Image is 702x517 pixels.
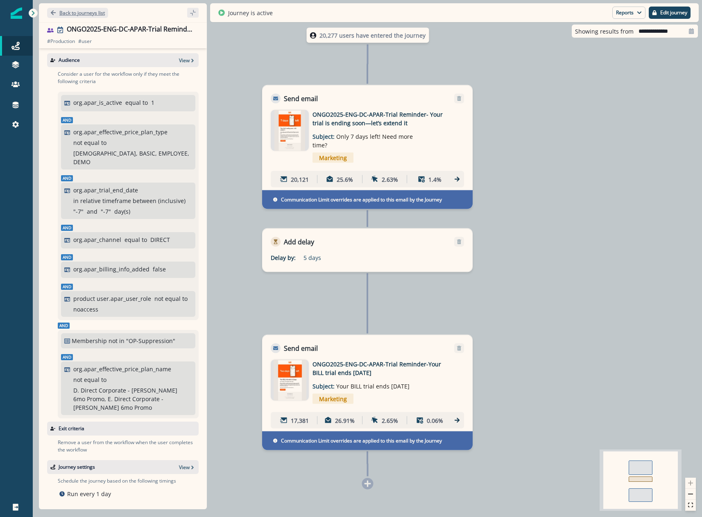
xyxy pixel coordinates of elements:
[187,8,199,18] button: sidebar collapse toggle
[61,254,73,260] span: And
[179,464,195,471] button: View
[313,394,353,404] span: Marketing
[337,175,353,183] p: 25.6%
[313,153,353,163] span: Marketing
[125,98,148,107] p: equal to
[58,439,199,454] p: Remove a user from the workflow when the user completes the workflow
[72,336,107,345] p: Membership
[382,416,398,424] p: 2.65%
[319,31,426,40] p: 20,277 users have entered the journey
[73,149,190,166] p: [DEMOGRAPHIC_DATA], BASIC, EMPLOYEE, DEMO
[73,294,151,303] p: product user.apar_user_role
[109,336,125,345] p: not in
[427,416,443,424] p: 0.06%
[284,94,318,104] p: Send email
[114,207,130,216] p: day(s)
[73,98,122,107] p: org.apar_is_active
[78,38,92,45] p: # user
[289,28,446,43] div: 20,277 users have entered the journey
[61,284,73,290] span: And
[73,235,121,244] p: org.apar_channel
[73,365,171,373] p: org.apar_effective_price_plan_name
[73,265,149,273] p: org.apar_billing_info_added
[58,323,70,329] span: And
[382,175,398,183] p: 2.63%
[271,253,303,262] p: Delay by:
[73,138,106,147] p: not equal to
[685,500,696,511] button: fit view
[125,235,147,244] p: equal to
[73,305,98,314] p: noaccess
[61,225,73,231] span: And
[150,235,170,244] p: DIRECT
[61,117,73,123] span: And
[313,127,415,149] p: Subject:
[262,85,473,209] div: Send emailRemoveemail asset unavailableONGO2025-ENG-DC-APAR-Trial Reminder- Your trial is ending ...
[179,464,190,471] p: View
[59,9,105,16] p: Back to journeys list
[284,343,318,353] p: Send email
[179,57,190,64] p: View
[649,7,691,19] button: Edit journey
[281,437,442,445] p: Communication Limit overrides are applied to this email by the Journey
[61,354,73,360] span: And
[67,490,111,498] p: Run every 1 day
[73,386,190,412] p: D. Direct Corporate - [PERSON_NAME] 6mo Promo, E. Direct Corporate - [PERSON_NAME] 6mo Promo
[335,416,355,424] p: 26.91%
[313,360,444,377] p: ONGO2025-ENG-DC-APAR-Trial Reminder-Your BILL trial ends [DATE]
[11,7,22,19] img: Inflection
[367,45,368,84] g: Edge from node-dl-count to b238b55a-1af5-4394-bed2-6442ce0321e0
[101,207,111,216] p: " -7 "
[126,336,181,345] p: "OP-Suppression"
[179,57,195,64] button: View
[284,237,314,247] p: Add delay
[228,9,273,17] p: Journey is active
[61,175,73,181] span: And
[58,477,176,485] p: Schedule the journey based on the following timings
[291,175,309,183] p: 20,121
[73,375,106,384] p: not equal to
[274,110,305,151] img: email asset unavailable
[367,452,368,476] g: Edge from 239d8cbb-b141-4b3b-b6b7-21409033ebf3 to node-add-under-e3b2487a-986b-4595-99d6-fe4ebd82...
[73,186,138,194] p: org.apar_trial_end_date
[47,38,75,45] p: # Production
[685,489,696,500] button: zoom out
[274,360,306,401] img: email asset unavailable
[153,265,166,273] p: false
[612,7,645,19] button: Reports
[151,98,154,107] p: 1
[660,10,687,16] p: Edit journey
[303,253,406,262] p: 5 days
[73,128,168,136] p: org.apar_effective_price_plan_type
[67,505,173,513] p: Scheduled to start on [DATE] 07:25 AM
[73,207,84,216] p: " -7 "
[313,133,413,149] span: Only 7 days left! Need more time?
[262,335,473,450] div: Send emailRemoveemail asset unavailableONGO2025-ENG-DC-APAR-Trial Reminder-Your BILL trial ends [...
[67,25,195,34] div: ONGO2025-ENG-DC-APAR-Trial Reminders
[428,175,442,183] p: 1.4%
[154,294,188,303] p: not equal to
[262,228,473,272] div: Add delayRemoveDelay by:5 days
[47,8,108,18] button: Go back
[59,56,80,64] p: Audience
[313,377,415,391] p: Subject:
[58,70,199,85] p: Consider a user for the workflow only if they meet the following criteria
[336,382,410,390] span: Your BILL trial ends [DATE]
[59,425,84,432] p: Exit criteria
[575,27,634,36] p: Showing results from
[281,196,442,203] p: Communication Limit overrides are applied to this email by the Journey
[87,207,97,216] p: and
[59,463,95,471] p: Journey settings
[313,110,444,127] p: ONGO2025-ENG-DC-APAR-Trial Reminder- Your trial is ending soon—let’s extend it
[291,416,309,424] p: 17,381
[73,196,186,205] p: in relative timeframe between (inclusive)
